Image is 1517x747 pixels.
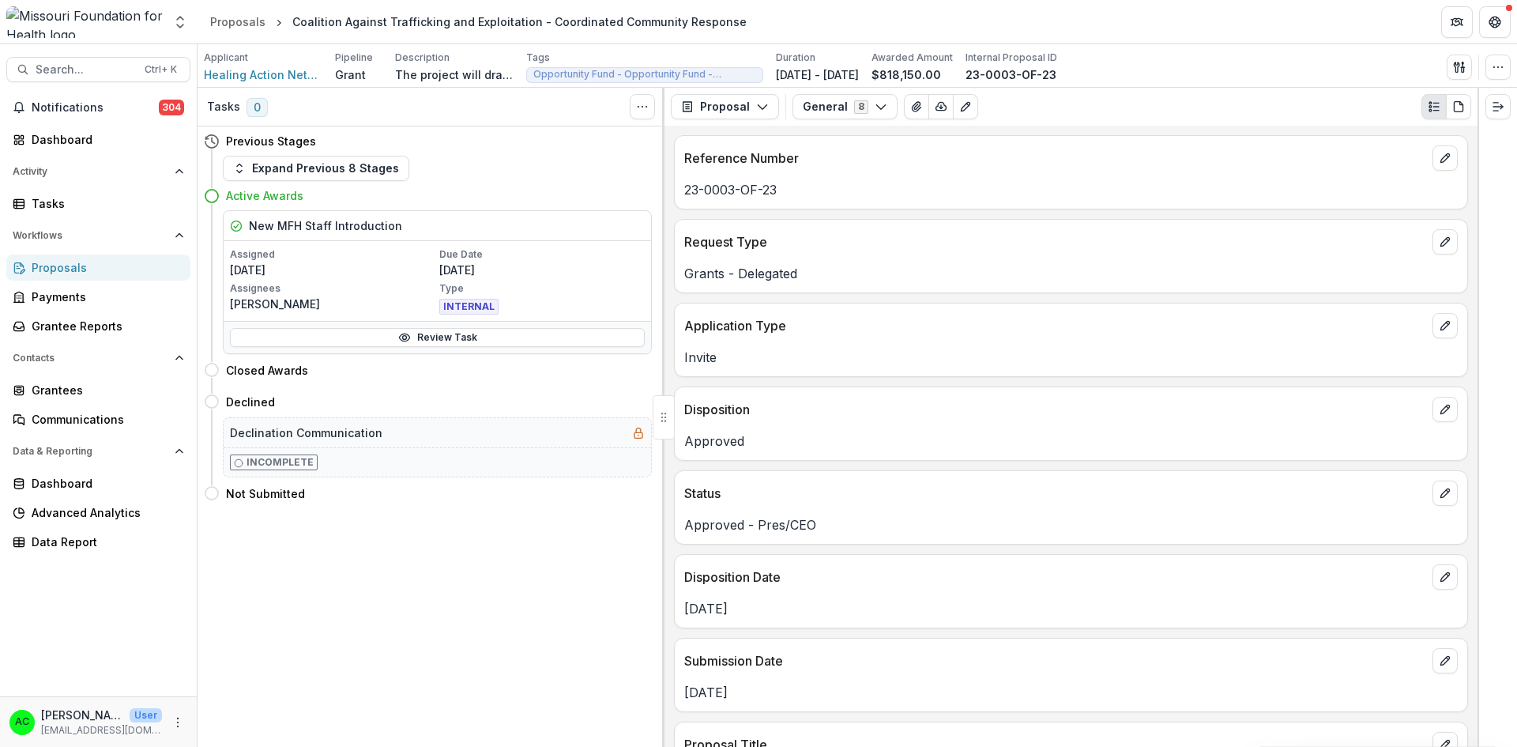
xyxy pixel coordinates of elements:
[226,187,303,204] h4: Active Awards
[1441,6,1473,38] button: Partners
[630,94,655,119] button: Toggle View Cancelled Tasks
[871,66,941,83] p: $818,150.00
[230,262,436,278] p: [DATE]
[684,316,1426,335] p: Application Type
[684,599,1458,618] p: [DATE]
[32,289,178,305] div: Payments
[1485,94,1511,119] button: Expand right
[439,281,646,296] p: Type
[684,149,1426,168] p: Reference Number
[871,51,953,65] p: Awarded Amount
[6,191,190,217] a: Tasks
[13,230,168,241] span: Workflows
[204,10,272,33] a: Proposals
[684,180,1458,199] p: 23-0003-OF-23
[226,485,305,502] h4: Not Submitted
[6,284,190,310] a: Payments
[32,411,178,428] div: Communications
[32,195,178,212] div: Tasks
[684,568,1426,587] p: Disposition Date
[249,217,402,234] h5: New MFH Staff Introduction
[684,515,1458,534] p: Approved - Pres/CEO
[904,94,929,119] button: View Attached Files
[6,345,190,371] button: Open Contacts
[13,446,168,457] span: Data & Reporting
[966,51,1057,65] p: Internal Proposal ID
[6,377,190,403] a: Grantees
[6,57,190,82] button: Search...
[6,313,190,339] a: Grantee Reports
[439,299,499,315] span: INTERNAL
[6,95,190,120] button: Notifications304
[1432,564,1458,590] button: edit
[1432,481,1458,506] button: edit
[1446,94,1471,119] button: PDF view
[776,66,859,83] p: [DATE] - [DATE]
[439,247,646,262] p: Due Date
[13,353,168,364] span: Contacts
[966,66,1056,83] p: 23-0003-OF-23
[684,348,1458,367] p: Invite
[41,723,162,738] p: [EMAIL_ADDRESS][DOMAIN_NAME]
[230,328,645,347] a: Review Task
[32,101,159,115] span: Notifications
[15,717,29,727] div: Alyssa Curran
[1421,94,1447,119] button: Plaintext view
[13,166,168,177] span: Activity
[41,707,123,723] p: [PERSON_NAME]
[6,126,190,153] a: Dashboard
[1479,6,1511,38] button: Get Help
[684,651,1426,670] p: Submission Date
[6,406,190,432] a: Communications
[141,61,180,78] div: Ctrl + K
[395,51,450,65] p: Description
[169,6,191,38] button: Open entity switcher
[684,232,1426,251] p: Request Type
[32,534,178,550] div: Data Report
[776,51,815,65] p: Duration
[335,51,373,65] p: Pipeline
[526,51,550,65] p: Tags
[247,455,314,470] p: Incomplete
[1432,313,1458,338] button: edit
[204,51,248,65] p: Applicant
[168,713,187,732] button: More
[292,13,747,30] div: Coalition Against Trafficking and Exploitation - Coordinated Community Response
[671,94,779,119] button: Proposal
[204,66,322,83] a: Healing Action Network Inc
[684,264,1458,283] p: Grants - Delegated
[230,424,382,441] h5: Declination Communication
[32,504,178,521] div: Advanced Analytics
[6,223,190,248] button: Open Workflows
[230,281,436,296] p: Assignees
[226,362,308,379] h4: Closed Awards
[32,318,178,334] div: Grantee Reports
[684,400,1426,419] p: Disposition
[130,708,162,722] p: User
[953,94,978,119] button: Edit as form
[6,500,190,526] a: Advanced Analytics
[6,470,190,496] a: Dashboard
[684,484,1426,503] p: Status
[6,255,190,281] a: Proposals
[247,98,268,117] span: 0
[210,13,265,30] div: Proposals
[6,6,163,38] img: Missouri Foundation for Health logo
[159,100,184,115] span: 304
[226,133,316,149] h4: Previous Stages
[1432,145,1458,171] button: edit
[32,475,178,492] div: Dashboard
[684,683,1458,702] p: [DATE]
[32,259,178,276] div: Proposals
[32,131,178,148] div: Dashboard
[223,156,409,181] button: Expand Previous 8 Stages
[32,382,178,398] div: Grantees
[6,529,190,555] a: Data Report
[684,432,1458,451] p: Approved
[1432,229,1458,255] button: edit
[792,94,898,119] button: General8
[1432,397,1458,422] button: edit
[230,296,436,312] p: [PERSON_NAME]
[230,247,436,262] p: Assigned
